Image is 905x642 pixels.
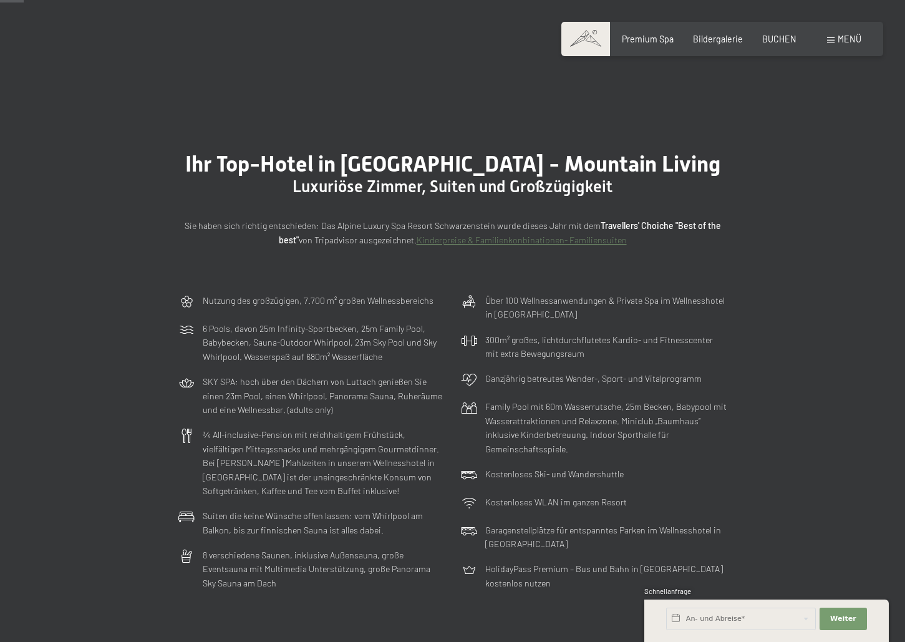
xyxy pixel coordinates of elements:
[820,608,867,630] button: Weiter
[693,34,743,44] a: Bildergalerie
[203,375,445,417] p: SKY SPA: hoch über den Dächern von Luttach genießen Sie einen 23m Pool, einen Whirlpool, Panorama...
[622,34,674,44] a: Premium Spa
[762,34,796,44] a: BUCHEN
[830,614,856,624] span: Weiter
[293,177,612,196] span: Luxuriöse Zimmer, Suiten und Großzügigkeit
[203,428,445,499] p: ¾ All-inclusive-Pension mit reichhaltigem Frühstück, vielfältigen Mittagssnacks und mehrgängigem ...
[485,333,727,361] p: 300m² großes, lichtdurchflutetes Kardio- und Fitnesscenter mit extra Bewegungsraum
[417,235,627,245] a: Kinderpreise & Familienkonbinationen- Familiensuiten
[203,322,445,364] p: 6 Pools, davon 25m Infinity-Sportbecken, 25m Family Pool, Babybecken, Sauna-Outdoor Whirlpool, 23...
[485,467,624,482] p: Kostenloses Ski- und Wandershuttle
[178,219,727,247] p: Sie haben sich richtig entschieden: Das Alpine Luxury Spa Resort Schwarzenstein wurde dieses Jahr...
[203,294,433,308] p: Nutzung des großzügigen, 7.700 m² großen Wellnessbereichs
[203,548,445,591] p: 8 verschiedene Saunen, inklusive Außensauna, große Eventsauna mit Multimedia Unterstützung, große...
[644,587,691,595] span: Schnellanfrage
[485,372,702,386] p: Ganzjährig betreutes Wander-, Sport- und Vitalprogramm
[485,562,727,590] p: HolidayPass Premium – Bus und Bahn in [GEOGRAPHIC_DATA] kostenlos nutzen
[485,523,727,552] p: Garagenstellplätze für entspanntes Parken im Wellnesshotel in [GEOGRAPHIC_DATA]
[485,294,727,322] p: Über 100 Wellnessanwendungen & Private Spa im Wellnesshotel in [GEOGRAPHIC_DATA]
[485,400,727,456] p: Family Pool mit 60m Wasserrutsche, 25m Becken, Babypool mit Wasserattraktionen und Relaxzone. Min...
[185,151,720,177] span: Ihr Top-Hotel in [GEOGRAPHIC_DATA] - Mountain Living
[279,220,721,245] strong: Travellers' Choiche "Best of the best"
[203,509,445,537] p: Suiten die keine Wünsche offen lassen: vom Whirlpool am Balkon, bis zur finnischen Sauna ist alle...
[838,34,861,44] span: Menü
[485,495,627,510] p: Kostenloses WLAN im ganzen Resort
